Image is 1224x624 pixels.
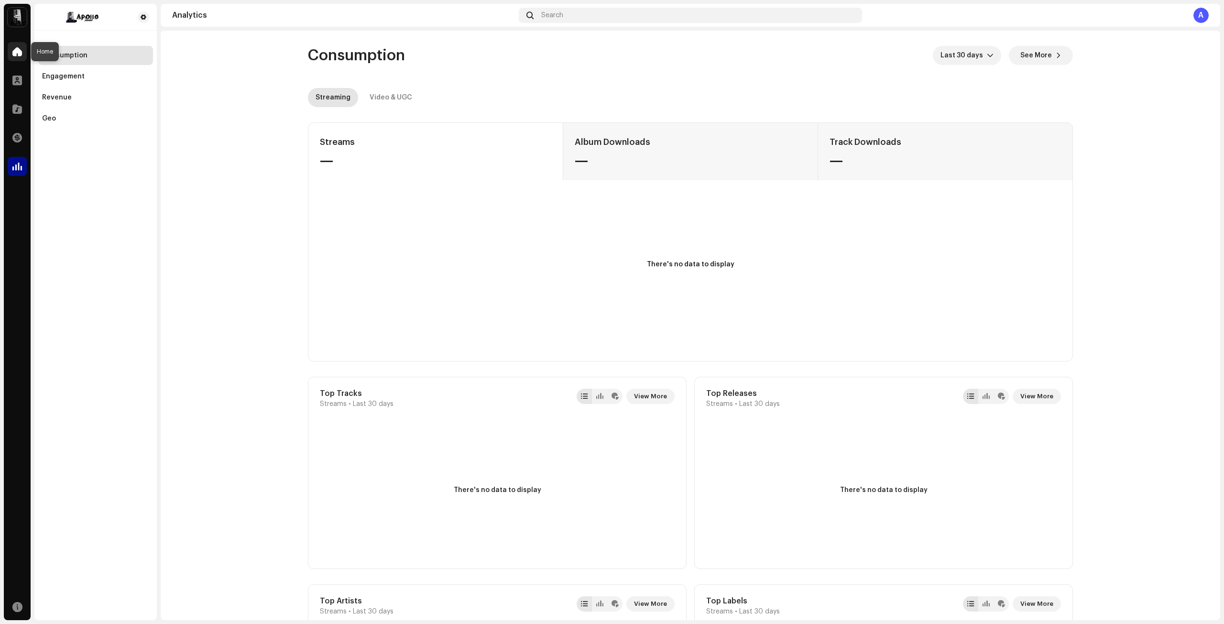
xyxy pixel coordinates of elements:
[739,608,780,615] span: Last 30 days
[626,596,675,612] button: View More
[1020,387,1053,406] span: View More
[647,261,734,268] text: There's no data to display
[172,11,515,19] div: Analytics
[1193,8,1209,23] div: A
[353,400,393,408] span: Last 30 days
[940,46,987,65] span: Last 30 days
[353,608,393,615] span: Last 30 days
[349,608,351,615] span: •
[1020,594,1053,613] span: View More
[454,485,541,495] span: There's no data to display
[1013,389,1061,404] button: View More
[349,400,351,408] span: •
[706,389,780,398] div: Top Releases
[38,88,153,107] re-m-nav-item: Revenue
[320,596,393,606] div: Top Artists
[38,67,153,86] re-m-nav-item: Engagement
[634,387,667,406] span: View More
[1013,596,1061,612] button: View More
[634,594,667,613] span: View More
[42,73,85,80] div: Engagement
[1009,46,1073,65] button: See More
[320,608,347,615] span: Streams
[8,8,27,27] img: 28cd5e4f-d8b3-4e3e-9048-38ae6d8d791a
[987,46,994,65] div: dropdown trigger
[626,389,675,404] button: View More
[42,11,122,23] img: d164a44a-b23c-4b77-8d10-cec8966ec776
[735,608,737,615] span: •
[706,608,733,615] span: Streams
[541,11,563,19] span: Search
[42,94,72,101] div: Revenue
[1020,46,1052,65] span: See More
[316,88,350,107] div: Streaming
[735,400,737,408] span: •
[320,389,393,398] div: Top Tracks
[840,485,928,495] span: There's no data to display
[38,109,153,128] re-m-nav-item: Geo
[320,400,347,408] span: Streams
[38,46,153,65] re-m-nav-item: Consumption
[706,400,733,408] span: Streams
[42,52,87,59] div: Consumption
[42,115,56,122] div: Geo
[739,400,780,408] span: Last 30 days
[370,88,412,107] div: Video & UGC
[706,596,780,606] div: Top Labels
[308,46,405,65] span: Consumption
